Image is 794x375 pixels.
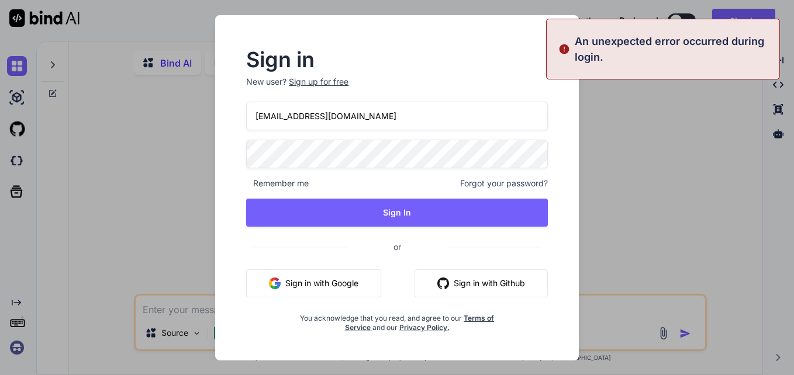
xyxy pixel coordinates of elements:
[347,232,448,261] span: or
[558,33,570,65] img: alert
[246,269,381,297] button: Sign in with Google
[289,76,348,88] div: Sign up for free
[269,277,281,289] img: google
[460,178,548,189] span: Forgot your password?
[246,199,548,227] button: Sign In
[345,314,495,332] a: Terms of Service
[296,307,498,332] div: You acknowledge that you read, and agree to our and our
[437,277,449,289] img: github
[246,50,548,69] h2: Sign in
[575,33,772,65] p: An unexpected error occurred during login.
[399,323,450,332] a: Privacy Policy.
[246,102,548,130] input: Login or Email
[246,76,548,102] p: New user?
[415,269,548,297] button: Sign in with Github
[246,178,309,189] span: Remember me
